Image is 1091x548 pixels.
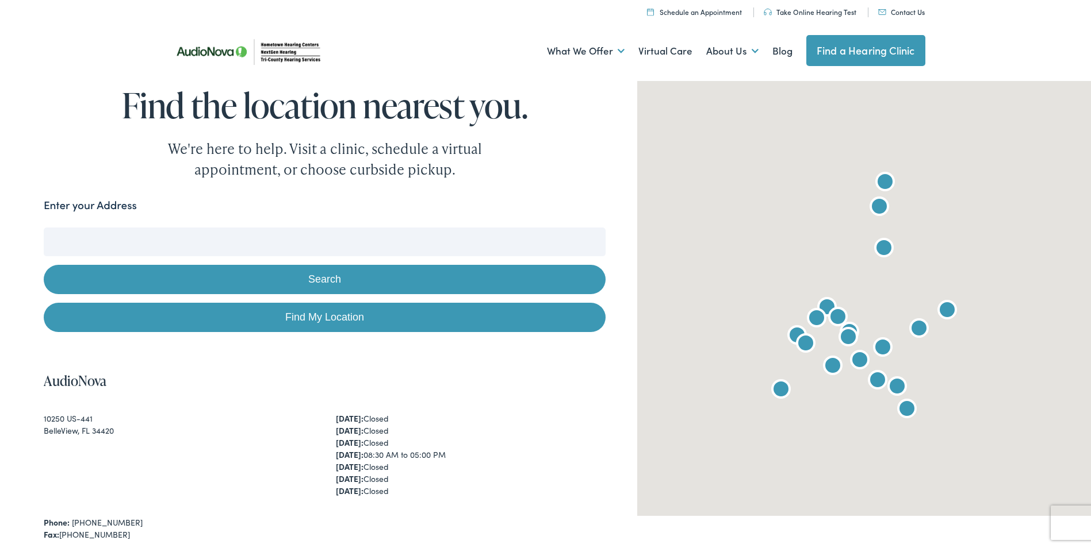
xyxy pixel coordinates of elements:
a: Contact Us [878,7,925,17]
div: AudioNova [783,323,811,350]
div: AudioNova [905,316,933,344]
a: Take Online Hearing Test [764,7,856,17]
strong: Phone: [44,516,70,528]
div: AudioNova [803,306,830,333]
div: AudioNova [866,194,893,222]
div: Tri-County Hearing Services by AudioNova [767,377,795,404]
label: Enter your Address [44,197,137,214]
div: AudioNova [836,319,863,347]
a: What We Offer [547,30,625,72]
img: utility icon [764,9,772,16]
strong: [DATE]: [336,461,363,472]
strong: Fax: [44,528,59,540]
div: 10250 US-441 [44,412,313,424]
div: AudioNova [883,374,911,402]
input: Enter your address or zip code [44,227,606,256]
img: utility icon [878,9,886,15]
a: Blog [772,30,793,72]
a: Virtual Care [638,30,692,72]
div: AudioNova [869,335,897,362]
img: utility icon [647,8,654,16]
button: Search [44,265,606,294]
strong: [DATE]: [336,485,363,496]
a: [PHONE_NUMBER] [72,516,143,528]
div: Tri-County Hearing Services by AudioNova [864,368,891,395]
div: AudioNova [824,304,852,332]
div: AudioNova [893,396,921,424]
div: Hometown Hearing by AudioNova [933,298,961,325]
strong: [DATE]: [336,437,363,448]
a: About Us [706,30,759,72]
div: AudioNova [819,353,847,381]
strong: [DATE]: [336,449,363,460]
div: BelleView, FL 34420 [44,424,313,437]
h1: Find the location nearest you. [44,86,606,124]
div: We're here to help. Visit a clinic, schedule a virtual appointment, or choose curbside pickup. [141,138,509,180]
div: Tri-County Hearing Services by AudioNova [792,331,820,358]
a: Find My Location [44,303,606,332]
div: NextGen Hearing by AudioNova [871,169,899,197]
a: Find a Hearing Clinic [806,35,925,66]
div: [PHONE_NUMBER] [44,528,606,541]
a: Schedule an Appointment [647,7,742,17]
div: Closed Closed Closed 08:30 AM to 05:00 PM Closed Closed Closed [336,412,606,497]
div: Tri-County Hearing Services by AudioNova [813,295,841,322]
strong: [DATE]: [336,412,363,424]
div: NextGen Hearing by AudioNova [870,236,898,263]
a: AudioNova [44,371,106,390]
div: AudioNova [846,348,874,375]
strong: [DATE]: [336,473,363,484]
strong: [DATE]: [336,424,363,436]
div: AudioNova [834,325,862,352]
